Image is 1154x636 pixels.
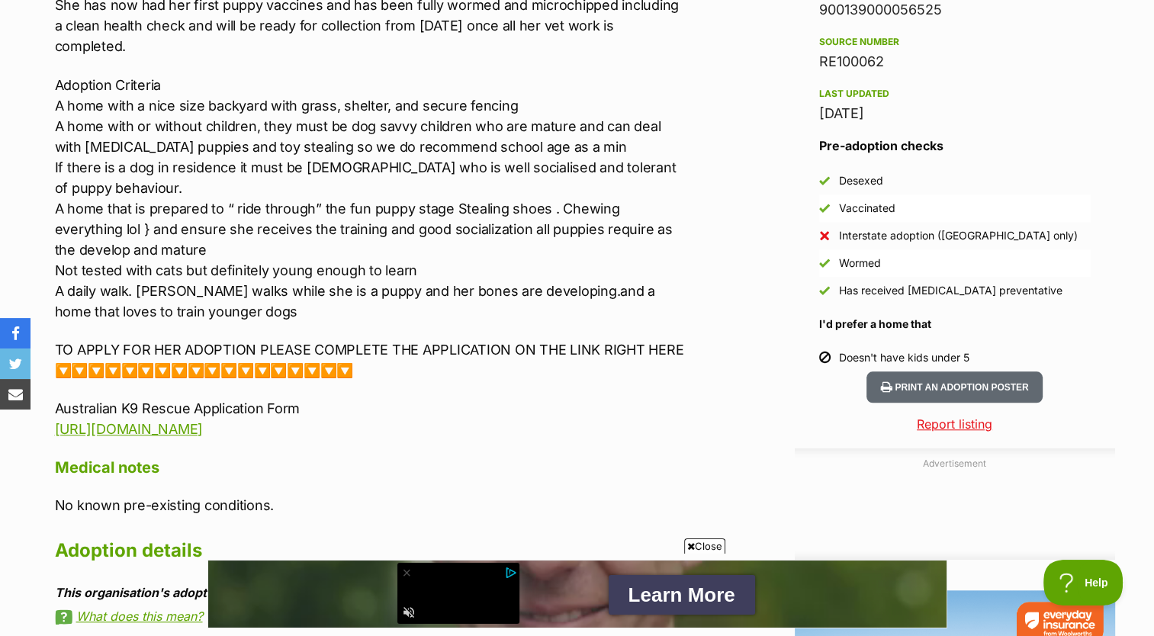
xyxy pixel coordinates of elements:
[819,51,1091,72] div: RE100062
[819,285,830,296] img: Yes
[839,283,1062,298] div: Has received [MEDICAL_DATA] preventative
[684,538,725,554] span: Close
[1043,560,1123,605] iframe: Help Scout Beacon - Open
[819,103,1091,124] div: [DATE]
[839,350,969,365] div: Doesn't have kids under 5
[819,36,1091,48] div: Source number
[839,255,881,271] div: Wormed
[819,203,830,214] img: Yes
[55,398,685,439] p: Australian K9 Rescue Application Form
[55,495,685,516] p: No known pre-existing conditions.
[795,448,1115,560] div: Advertisement
[819,316,1091,332] h4: I'd prefer a home that
[819,137,1091,155] h3: Pre-adoption checks
[839,201,895,216] div: Vaccinated
[55,609,685,623] a: What does this mean?
[819,175,830,186] img: Yes
[795,415,1115,433] a: Report listing
[819,258,830,268] img: Yes
[55,75,685,322] p: Adoption Criteria A home with a nice size backyard with grass, shelter, and secure fencing A home...
[55,534,685,567] h2: Adoption details
[819,230,830,241] img: No
[839,173,883,188] div: Desexed
[55,339,685,381] p: TO APPLY FOR HER ADOPTION PLEASE COMPLETE THE APPLICATION ON THE LINK RIGHT HERE 🔽🔽🔽🔽🔽🔽🔽🔽🔽🔽🔽🔽🔽🔽🔽🔽🔽🔽
[55,421,203,437] a: [URL][DOMAIN_NAME]
[866,371,1042,403] button: Print an adoption poster
[819,88,1091,100] div: Last updated
[55,458,685,477] h4: Medical notes
[55,586,685,599] div: This organisation's adoption policy is
[839,228,1078,243] div: Interstate adoption ([GEOGRAPHIC_DATA] only)
[207,560,947,628] iframe: Advertisement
